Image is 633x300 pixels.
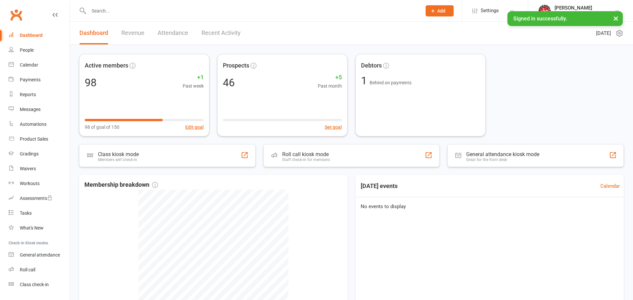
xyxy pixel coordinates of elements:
[20,92,36,97] div: Reports
[9,248,70,262] a: General attendance kiosk mode
[9,58,70,72] a: Calendar
[98,157,139,162] div: Members self check-in
[361,74,370,87] span: 1
[9,132,70,147] a: Product Sales
[9,176,70,191] a: Workouts
[20,210,32,216] div: Tasks
[325,123,342,131] button: Set goal
[9,102,70,117] a: Messages
[513,15,567,22] span: Signed in successfully.
[437,8,445,14] span: Add
[20,122,46,127] div: Automations
[20,225,44,231] div: What's New
[426,5,454,16] button: Add
[9,221,70,235] a: What's New
[20,77,41,82] div: Payments
[223,61,249,70] span: Prospects
[600,182,620,190] a: Calendar
[20,107,41,112] div: Messages
[121,22,144,44] a: Revenue
[183,73,204,82] span: +1
[596,29,611,37] span: [DATE]
[9,161,70,176] a: Waivers
[282,157,330,162] div: Staff check-in for members
[223,77,235,88] div: 46
[98,151,139,157] div: Class kiosk mode
[85,77,97,88] div: 98
[555,11,615,17] div: Jindokai Shotokan Karate-Do
[9,87,70,102] a: Reports
[9,262,70,277] a: Roll call
[20,62,38,68] div: Calendar
[8,7,24,23] a: Clubworx
[282,151,330,157] div: Roll call kiosk mode
[20,166,36,171] div: Waivers
[20,136,48,142] div: Product Sales
[20,282,49,287] div: Class check-in
[84,180,158,190] span: Membership breakdown
[201,22,241,44] a: Recent Activity
[79,22,108,44] a: Dashboard
[355,180,403,192] h3: [DATE] events
[85,61,128,70] span: Active members
[9,43,70,58] a: People
[370,80,411,85] span: Behind on payments
[318,73,342,82] span: +5
[361,61,382,70] span: Debtors
[20,181,40,186] div: Workouts
[610,11,622,25] button: ×
[481,3,499,18] span: Settings
[20,151,39,156] div: Gradings
[555,5,615,11] div: [PERSON_NAME]
[9,191,70,206] a: Assessments
[20,196,52,201] div: Assessments
[158,22,188,44] a: Attendance
[9,147,70,161] a: Gradings
[20,267,35,272] div: Roll call
[538,4,551,17] img: thumb_image1661986740.png
[183,82,204,90] span: Past week
[20,33,43,38] div: Dashboard
[318,82,342,90] span: Past month
[9,72,70,87] a: Payments
[9,28,70,43] a: Dashboard
[20,47,34,53] div: People
[9,277,70,292] a: Class kiosk mode
[85,123,119,131] span: 98 of goal of 150
[185,123,204,131] button: Edit goal
[353,197,626,216] div: No events to display
[466,151,539,157] div: General attendance kiosk mode
[466,157,539,162] div: Great for the front desk
[20,252,60,258] div: General attendance
[9,206,70,221] a: Tasks
[87,6,417,15] input: Search...
[9,117,70,132] a: Automations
